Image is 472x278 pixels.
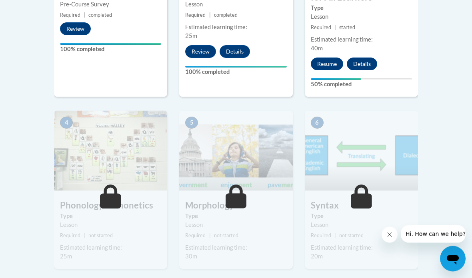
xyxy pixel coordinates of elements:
span: not started [214,233,238,239]
span: not started [88,233,113,239]
div: Lesson [60,221,161,230]
span: | [209,233,211,239]
div: Your progress [311,79,362,80]
span: Required [185,233,206,239]
span: 6 [311,117,324,129]
label: Type [311,212,412,221]
span: Required [311,25,331,31]
button: Resume [311,58,343,71]
div: Your progress [185,66,286,68]
div: Lesson [185,221,286,230]
span: Required [60,12,80,18]
span: not started [339,233,364,239]
div: Estimated learning time: [311,244,412,252]
div: Pre-Course Survey [60,0,161,9]
span: 5 [185,117,198,129]
label: Type [311,4,412,13]
span: Required [311,233,331,239]
span: | [334,233,336,239]
label: 100% completed [185,68,286,77]
iframe: Message from company [401,225,466,243]
div: Estimated learning time: [60,244,161,252]
img: Course Image [54,111,167,191]
div: Lesson [185,0,286,9]
div: Estimated learning time: [185,23,286,32]
span: started [339,25,355,31]
h3: Phonology & Phonetics [54,200,167,212]
span: | [84,233,85,239]
img: Course Image [305,111,418,191]
div: Your progress [60,44,161,45]
button: Review [185,46,216,58]
div: Estimated learning time: [311,36,412,44]
div: Lesson [311,13,412,22]
span: | [209,12,211,18]
button: Details [220,46,250,58]
button: Details [347,58,377,71]
iframe: Button to launch messaging window [440,246,466,272]
button: Review [60,23,91,36]
span: completed [214,12,238,18]
div: Lesson [311,221,412,230]
span: | [334,25,336,31]
h3: Syntax [305,200,418,212]
label: Type [60,212,161,221]
span: completed [88,12,112,18]
label: 100% completed [60,45,161,54]
span: 40m [311,45,323,52]
span: | [84,12,85,18]
span: 20m [311,253,323,260]
img: Course Image [179,111,292,191]
span: 25m [185,33,197,40]
label: 50% completed [311,80,412,89]
iframe: Close message [382,227,398,243]
div: Estimated learning time: [185,244,286,252]
h3: Morphology [179,200,292,212]
span: 30m [185,253,197,260]
label: Type [185,212,286,221]
span: Required [60,233,80,239]
span: 4 [60,117,73,129]
span: Required [185,12,206,18]
span: 25m [60,253,72,260]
